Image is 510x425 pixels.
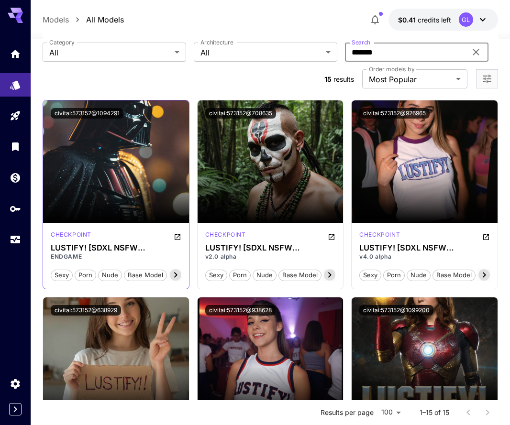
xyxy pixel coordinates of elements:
span: sexy [360,271,381,280]
p: checkpoint [51,230,91,239]
button: $0.41445GL [388,9,498,31]
div: API Keys [10,203,21,215]
span: porn [230,271,250,280]
span: sexy [206,271,227,280]
div: Settings [10,378,21,390]
h3: LUSTIFY! [SDXL NSFW checkpoint] [51,243,181,252]
h3: LUSTIFY! [SDXL NSFW checkpoint] [359,243,490,252]
button: nude [253,269,277,281]
p: ENDGAME [51,252,181,261]
div: Library [10,141,21,153]
p: v4.0 alpha [359,252,490,261]
button: porn [229,269,251,281]
button: Open more filters [481,73,493,85]
button: civitai:573152@1094291 [51,108,123,119]
span: 15 [324,75,332,83]
button: sexy [205,269,227,281]
span: base model [124,271,166,280]
button: sexy [359,269,381,281]
div: SDXL 1.0 [359,230,400,242]
button: porn [75,269,96,281]
button: Expand sidebar [9,403,22,415]
button: civitai:573152@938628 [205,305,276,316]
h3: LUSTIFY! [SDXL NSFW checkpoint] [205,243,336,252]
p: checkpoint [205,230,246,239]
p: Results per page [321,408,374,417]
button: Open in CivitAI [174,230,181,242]
span: nude [407,271,430,280]
span: All [49,47,171,58]
a: Models [43,14,69,25]
span: nude [99,271,122,280]
button: nude [407,269,431,281]
div: SDXL 1.0 [205,230,246,242]
p: checkpoint [359,230,400,239]
span: credits left [418,16,451,24]
nav: breadcrumb [43,14,124,25]
button: Open in CivitAI [482,230,490,242]
label: Order models by [369,65,414,73]
label: Search [352,38,370,46]
button: civitai:573152@926965 [359,108,430,119]
span: sexy [51,271,72,280]
div: SDXL 1.0 [51,230,91,242]
span: results [333,75,354,83]
div: Wallet [10,172,21,184]
span: porn [384,271,404,280]
button: porn [383,269,405,281]
span: porn [75,271,96,280]
button: civitai:573152@1099200 [359,305,433,316]
button: base model [278,269,322,281]
span: $0.41 [398,16,418,24]
p: 1–15 of 15 [420,408,449,417]
div: Usage [10,234,21,246]
a: All Models [86,14,124,25]
div: Models [10,76,21,88]
button: base model [124,269,167,281]
button: nude [98,269,122,281]
span: base model [433,271,475,280]
button: civitai:573152@708635 [205,108,276,119]
button: base model [432,269,476,281]
div: $0.41445 [398,15,451,25]
div: Home [10,48,21,60]
span: All [200,47,322,58]
span: nude [253,271,276,280]
div: 100 [377,405,404,419]
div: GL [459,12,473,27]
button: civitai:573152@638929 [51,305,121,316]
label: Architecture [200,38,233,46]
span: base model [279,271,321,280]
button: Open in CivitAI [328,230,335,242]
label: Category [49,38,75,46]
p: v2.0 alpha [205,252,336,261]
div: Playground [10,110,21,122]
span: Most Popular [369,74,452,85]
button: sexy [51,269,73,281]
